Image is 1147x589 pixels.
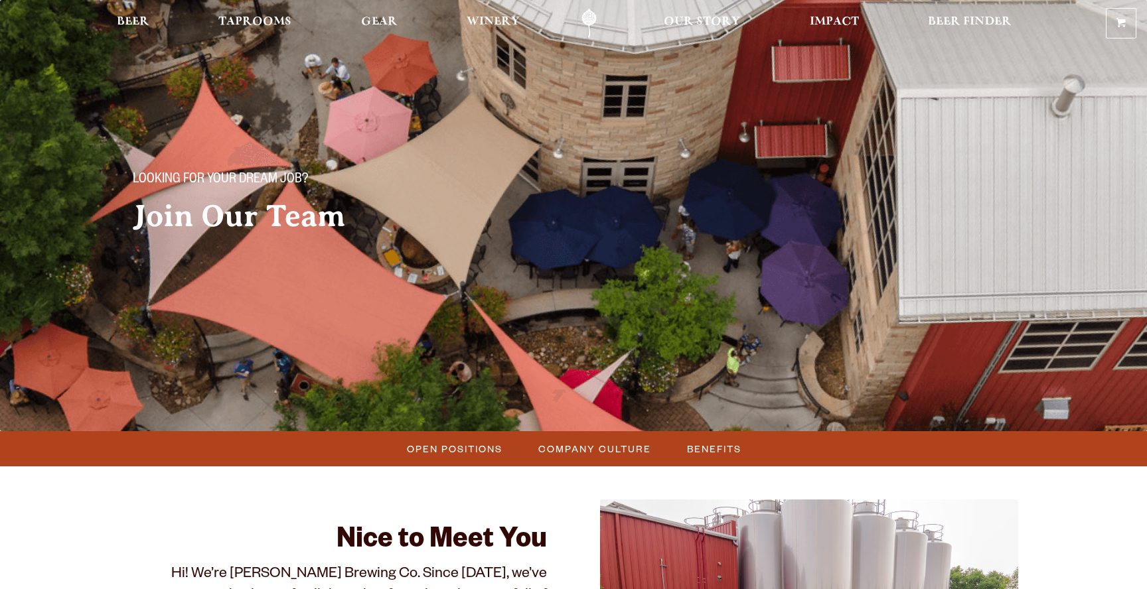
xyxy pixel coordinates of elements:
span: Beer Finder [928,17,1012,27]
h2: Join Our Team [133,200,547,233]
a: Our Story [655,9,749,38]
span: Benefits [687,439,741,458]
span: Open Positions [407,439,502,458]
a: Impact [801,9,868,38]
span: Our Story [664,17,740,27]
span: Winery [467,17,520,27]
span: Gear [361,17,398,27]
a: Company Culture [530,439,658,458]
span: Company Culture [538,439,651,458]
h2: Nice to Meet You [129,526,547,558]
a: Winery [458,9,528,38]
span: Looking for your dream job? [133,172,308,189]
a: Beer Finder [919,9,1020,38]
a: Odell Home [564,9,614,38]
span: Beer [117,17,149,27]
a: Taprooms [210,9,300,38]
span: Taprooms [218,17,291,27]
a: Beer [108,9,158,38]
a: Benefits [679,439,748,458]
span: Impact [810,17,859,27]
a: Open Positions [399,439,509,458]
a: Gear [352,9,406,38]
